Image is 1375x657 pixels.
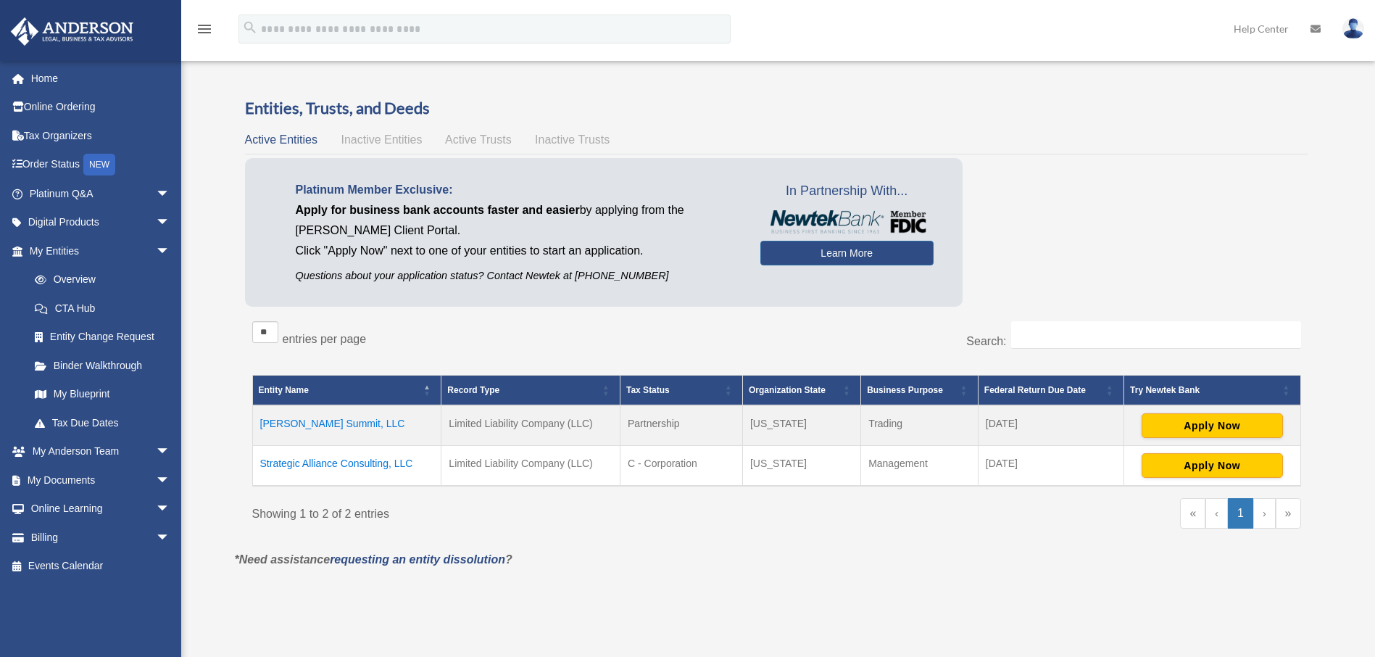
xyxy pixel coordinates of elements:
[861,445,979,486] td: Management
[156,466,185,495] span: arrow_drop_down
[20,351,185,380] a: Binder Walkthrough
[296,204,580,216] span: Apply for business bank accounts faster and easier
[10,93,192,122] a: Online Ordering
[20,323,185,352] a: Entity Change Request
[252,375,441,405] th: Entity Name: Activate to invert sorting
[10,437,192,466] a: My Anderson Teamarrow_drop_down
[1142,453,1283,478] button: Apply Now
[20,408,185,437] a: Tax Due Dates
[447,385,499,395] span: Record Type
[283,333,367,345] label: entries per page
[620,405,743,446] td: Partnership
[341,133,422,146] span: Inactive Entities
[10,208,192,237] a: Digital Productsarrow_drop_down
[1342,18,1364,39] img: User Pic
[1228,498,1253,529] a: 1
[742,405,860,446] td: [US_STATE]
[978,445,1123,486] td: [DATE]
[966,335,1006,347] label: Search:
[296,241,739,261] p: Click "Apply Now" next to one of your entities to start an application.
[626,385,670,395] span: Tax Status
[535,133,610,146] span: Inactive Trusts
[867,385,943,395] span: Business Purpose
[20,265,178,294] a: Overview
[196,25,213,38] a: menu
[10,179,192,208] a: Platinum Q&Aarrow_drop_down
[20,294,185,323] a: CTA Hub
[760,241,934,265] a: Learn More
[156,236,185,266] span: arrow_drop_down
[441,445,620,486] td: Limited Liability Company (LLC)
[742,375,860,405] th: Organization State: Activate to sort
[978,375,1123,405] th: Federal Return Due Date: Activate to sort
[441,405,620,446] td: Limited Liability Company (LLC)
[156,437,185,467] span: arrow_drop_down
[10,150,192,180] a: Order StatusNEW
[10,236,185,265] a: My Entitiesarrow_drop_down
[296,267,739,285] p: Questions about your application status? Contact Newtek at [PHONE_NUMBER]
[768,210,926,234] img: NewtekBankLogoSM.png
[760,180,934,203] span: In Partnership With...
[252,498,766,524] div: Showing 1 to 2 of 2 entries
[10,495,192,524] a: Online Learningarrow_drop_down
[156,208,185,238] span: arrow_drop_down
[10,466,192,495] a: My Documentsarrow_drop_down
[10,523,192,552] a: Billingarrow_drop_down
[156,495,185,524] span: arrow_drop_down
[1142,413,1283,438] button: Apply Now
[749,385,826,395] span: Organization State
[1205,498,1228,529] a: Previous
[252,405,441,446] td: [PERSON_NAME] Summit, LLC
[1180,498,1205,529] a: First
[978,405,1123,446] td: [DATE]
[1253,498,1276,529] a: Next
[861,375,979,405] th: Business Purpose: Activate to sort
[1276,498,1301,529] a: Last
[7,17,138,46] img: Anderson Advisors Platinum Portal
[10,64,192,93] a: Home
[445,133,512,146] span: Active Trusts
[83,154,115,175] div: NEW
[330,553,505,566] a: requesting an entity dissolution
[245,97,1308,120] h3: Entities, Trusts, and Deeds
[196,20,213,38] i: menu
[296,200,739,241] p: by applying from the [PERSON_NAME] Client Portal.
[984,385,1086,395] span: Federal Return Due Date
[242,20,258,36] i: search
[252,445,441,486] td: Strategic Alliance Consulting, LLC
[156,179,185,209] span: arrow_drop_down
[620,375,743,405] th: Tax Status: Activate to sort
[861,405,979,446] td: Trading
[441,375,620,405] th: Record Type: Activate to sort
[742,445,860,486] td: [US_STATE]
[296,180,739,200] p: Platinum Member Exclusive:
[259,385,309,395] span: Entity Name
[20,380,185,409] a: My Blueprint
[1124,375,1300,405] th: Try Newtek Bank : Activate to sort
[1130,381,1278,399] div: Try Newtek Bank
[10,121,192,150] a: Tax Organizers
[10,552,192,581] a: Events Calendar
[235,553,512,566] em: *Need assistance ?
[156,523,185,553] span: arrow_drop_down
[245,133,317,146] span: Active Entities
[620,445,743,486] td: C - Corporation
